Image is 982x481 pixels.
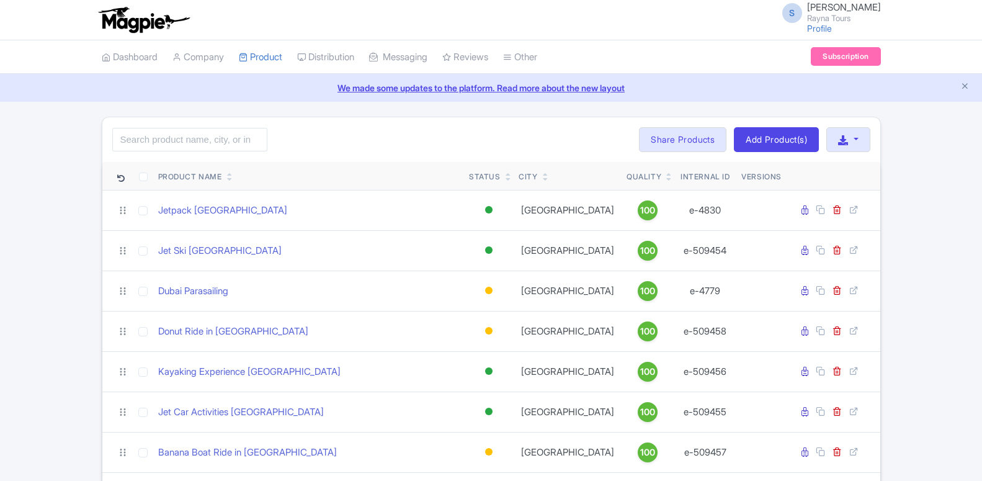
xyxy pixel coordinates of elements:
[674,230,737,271] td: e-509454
[514,271,622,311] td: [GEOGRAPHIC_DATA]
[519,171,537,182] div: City
[639,127,726,152] a: Share Products
[514,230,622,271] td: [GEOGRAPHIC_DATA]
[960,80,970,94] button: Close announcement
[158,284,228,299] a: Dubai Parasailing
[158,365,341,379] a: Kayaking Experience [GEOGRAPHIC_DATA]
[640,365,655,379] span: 100
[514,392,622,432] td: [GEOGRAPHIC_DATA]
[297,40,354,74] a: Distribution
[627,362,669,382] a: 100
[483,322,495,340] div: Building
[483,403,495,421] div: Active
[736,162,787,191] th: Versions
[627,171,661,182] div: Quality
[782,3,802,23] span: S
[369,40,427,74] a: Messaging
[674,190,737,230] td: e-4830
[627,200,669,220] a: 100
[640,405,655,419] span: 100
[442,40,488,74] a: Reviews
[158,171,222,182] div: Product Name
[734,127,819,152] a: Add Product(s)
[158,446,337,460] a: Banana Boat Ride in [GEOGRAPHIC_DATA]
[514,432,622,472] td: [GEOGRAPHIC_DATA]
[158,325,308,339] a: Donut Ride in [GEOGRAPHIC_DATA]
[674,392,737,432] td: e-509455
[807,14,881,22] small: Rayna Tours
[640,325,655,338] span: 100
[158,405,324,420] a: Jet Car Activities [GEOGRAPHIC_DATA]
[158,244,282,258] a: Jet Ski [GEOGRAPHIC_DATA]
[640,446,655,459] span: 100
[627,402,669,422] a: 100
[483,443,495,461] div: Building
[483,241,495,259] div: Active
[96,6,192,34] img: logo-ab69f6fb50320c5b225c76a69d11143b.png
[640,204,655,217] span: 100
[514,311,622,351] td: [GEOGRAPHIC_DATA]
[627,321,669,341] a: 100
[807,23,832,34] a: Profile
[674,432,737,472] td: e-509457
[172,40,224,74] a: Company
[514,351,622,392] td: [GEOGRAPHIC_DATA]
[483,362,495,380] div: Active
[640,284,655,298] span: 100
[514,190,622,230] td: [GEOGRAPHIC_DATA]
[503,40,537,74] a: Other
[674,271,737,311] td: e-4779
[627,443,669,462] a: 100
[674,311,737,351] td: e-509458
[483,282,495,300] div: Building
[239,40,282,74] a: Product
[807,1,881,13] span: [PERSON_NAME]
[811,47,880,66] a: Subscription
[674,162,737,191] th: Internal ID
[7,81,975,94] a: We made some updates to the platform. Read more about the new layout
[483,201,495,219] div: Active
[469,171,501,182] div: Status
[102,40,158,74] a: Dashboard
[775,2,881,22] a: S [PERSON_NAME] Rayna Tours
[627,241,669,261] a: 100
[640,244,655,258] span: 100
[627,281,669,301] a: 100
[112,128,267,151] input: Search product name, city, or interal id
[674,351,737,392] td: e-509456
[158,204,287,218] a: Jetpack [GEOGRAPHIC_DATA]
